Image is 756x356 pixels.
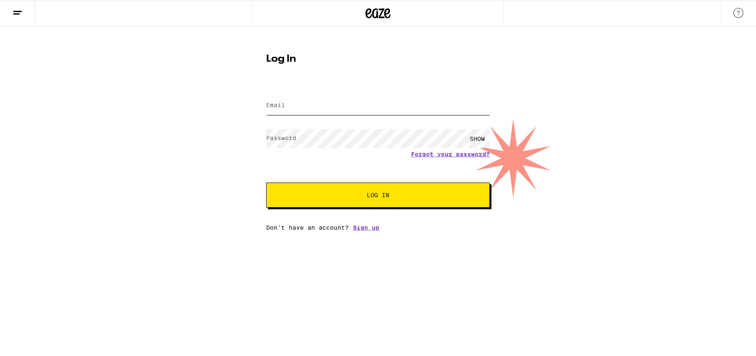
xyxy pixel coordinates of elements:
[266,224,490,231] div: Don't have an account?
[5,6,60,13] span: Hi. Need any help?
[266,96,490,115] input: Email
[353,224,379,231] a: Sign up
[266,54,490,64] h1: Log In
[367,192,389,198] span: Log In
[411,151,490,158] a: Forgot your password?
[266,183,490,208] button: Log In
[266,102,285,108] label: Email
[266,135,296,141] label: Password
[465,129,490,148] div: SHOW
